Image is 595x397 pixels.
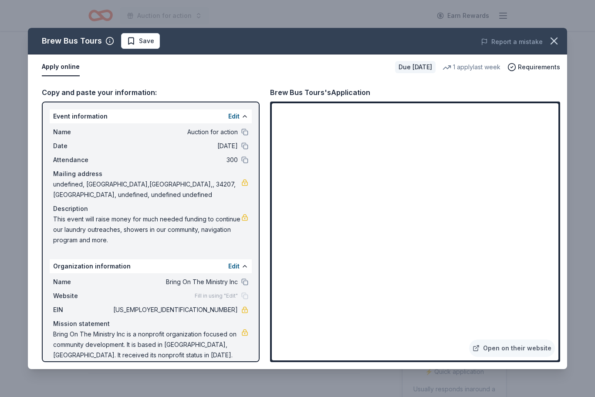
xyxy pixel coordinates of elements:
[112,305,238,315] span: [US_EMPLOYER_IDENTIFICATION_NUMBER]
[50,109,252,123] div: Event information
[42,58,80,76] button: Apply online
[112,127,238,137] span: Auction for action
[53,169,248,179] div: Mailing address
[507,62,560,72] button: Requirements
[443,62,500,72] div: 1 apply last week
[469,339,555,357] a: Open on their website
[270,87,370,98] div: Brew Bus Tours's Application
[53,141,112,151] span: Date
[53,127,112,137] span: Name
[139,36,154,46] span: Save
[53,155,112,165] span: Attendance
[121,33,160,49] button: Save
[112,141,238,151] span: [DATE]
[53,277,112,287] span: Name
[53,319,248,329] div: Mission statement
[228,261,240,271] button: Edit
[395,61,436,73] div: Due [DATE]
[42,87,260,98] div: Copy and paste your information:
[53,179,241,200] span: undefined, [GEOGRAPHIC_DATA],[GEOGRAPHIC_DATA],, 34207,[GEOGRAPHIC_DATA], undefined, undefined un...
[518,62,560,72] span: Requirements
[112,277,238,287] span: Bring On The Ministry Inc
[50,259,252,273] div: Organization information
[228,111,240,122] button: Edit
[53,204,248,214] div: Description
[53,291,112,301] span: Website
[195,292,238,299] span: Fill in using "Edit"
[112,155,238,165] span: 300
[42,34,102,48] div: Brew Bus Tours
[481,37,543,47] button: Report a mistake
[53,305,112,315] span: EIN
[53,329,241,360] span: Bring On The Ministry Inc is a nonprofit organization focused on community development. It is bas...
[53,214,241,245] span: This event will raise money for much needed funding to continue our laundry outreaches, showers i...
